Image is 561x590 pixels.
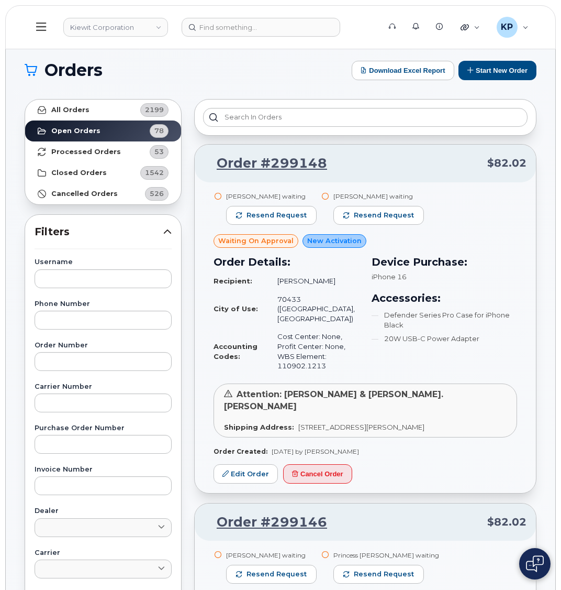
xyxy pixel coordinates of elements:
[154,126,164,136] span: 78
[333,565,424,584] button: Resend request
[226,551,317,560] div: [PERSON_NAME] waiting
[214,447,267,455] strong: Order Created:
[214,342,257,360] strong: Accounting Codes:
[214,464,278,484] a: Edit Order
[51,190,118,198] strong: Cancelled Orders
[35,224,163,239] span: Filters
[487,515,526,530] span: $82.02
[218,236,294,246] span: Waiting On Approval
[25,183,181,204] a: Cancelled Orders526
[352,61,454,80] button: Download Excel Report
[25,162,181,183] a: Closed Orders1542
[372,290,517,306] h3: Accessories:
[35,342,172,349] label: Order Number
[226,206,317,225] button: Resend request
[354,570,414,579] span: Resend request
[35,425,172,432] label: Purchase Order Number
[283,464,352,484] button: Cancel Order
[51,169,107,177] strong: Closed Orders
[458,61,536,80] button: Start New Order
[150,189,164,199] span: 526
[214,304,258,313] strong: City of Use:
[372,254,517,270] h3: Device Purchase:
[372,310,517,330] li: Defender Series Pro Case for iPhone Black
[298,423,424,431] span: [STREET_ADDRESS][PERSON_NAME]
[154,147,164,157] span: 53
[354,211,414,220] span: Resend request
[224,423,294,431] strong: Shipping Address:
[214,254,359,270] h3: Order Details:
[268,290,359,328] td: 70433 ([GEOGRAPHIC_DATA], [GEOGRAPHIC_DATA])
[145,168,164,178] span: 1542
[35,508,172,515] label: Dealer
[372,334,517,344] li: 20W USB-C Power Adapter
[226,192,317,201] div: [PERSON_NAME] waiting
[44,62,103,78] span: Orders
[51,127,100,135] strong: Open Orders
[526,555,544,572] img: Open chat
[224,389,443,411] span: Attention: [PERSON_NAME] & [PERSON_NAME].[PERSON_NAME]
[246,570,307,579] span: Resend request
[51,148,121,156] strong: Processed Orders
[246,211,307,220] span: Resend request
[333,206,424,225] button: Resend request
[35,550,172,556] label: Carrier
[203,108,528,127] input: Search in orders
[333,192,424,201] div: [PERSON_NAME] waiting
[35,384,172,390] label: Carrier Number
[204,513,327,532] a: Order #299146
[145,105,164,115] span: 2199
[35,301,172,308] label: Phone Number
[25,141,181,162] a: Processed Orders53
[51,106,89,114] strong: All Orders
[268,272,359,290] td: [PERSON_NAME]
[25,121,181,141] a: Open Orders78
[487,156,526,171] span: $82.02
[372,272,407,281] span: iPhone 16
[35,466,172,473] label: Invoice Number
[35,259,172,266] label: Username
[333,551,439,560] div: Princess [PERSON_NAME] waiting
[272,447,359,455] span: [DATE] by [PERSON_NAME]
[268,327,359,375] td: Cost Center: None, Profit Center: None, WBS Element: 110902.1213
[25,100,181,121] a: All Orders2199
[204,154,327,173] a: Order #299148
[214,277,252,285] strong: Recipient:
[307,236,362,246] span: New Activation
[226,565,317,584] button: Resend request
